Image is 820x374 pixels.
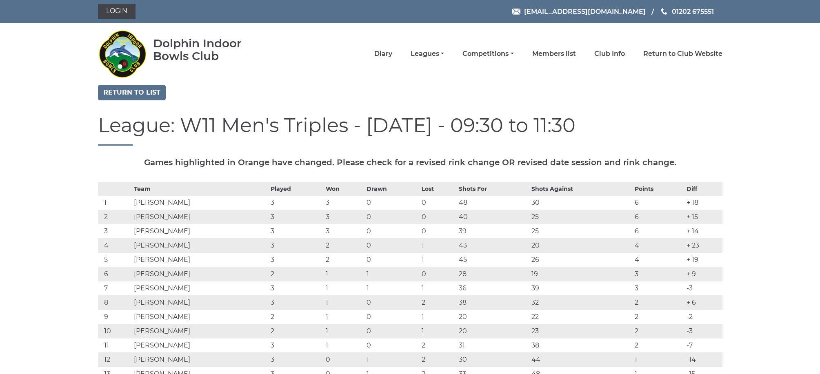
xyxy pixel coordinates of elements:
a: Diary [374,49,392,58]
th: Diff [684,182,722,195]
td: 0 [364,252,420,267]
a: Return to Club Website [643,49,722,58]
td: 8 [98,295,132,310]
td: 0 [364,195,420,210]
td: 1 [324,295,364,310]
th: Drawn [364,182,420,195]
td: 0 [420,224,456,238]
td: 26 [529,252,633,267]
td: 31 [457,338,530,352]
td: 6 [98,267,132,281]
td: 22 [529,310,633,324]
td: 1 [364,267,420,281]
td: 2 [269,267,324,281]
a: Phone us 01202 675551 [660,7,714,17]
td: 44 [529,352,633,367]
a: Login [98,4,136,19]
td: 0 [420,210,456,224]
td: 3 [324,210,364,224]
td: 0 [364,210,420,224]
a: Return to list [98,85,166,100]
td: 0 [364,295,420,310]
td: [PERSON_NAME] [132,267,268,281]
td: + 15 [684,210,722,224]
td: 45 [457,252,530,267]
td: 1 [420,324,456,338]
td: 43 [457,238,530,252]
td: [PERSON_NAME] [132,238,268,252]
th: Team [132,182,268,195]
td: 2 [420,352,456,367]
td: -3 [684,281,722,295]
div: Dolphin Indoor Bowls Club [153,37,268,62]
td: 0 [364,324,420,338]
td: 0 [364,224,420,238]
td: -2 [684,310,722,324]
th: Lost [420,182,456,195]
td: 10 [98,324,132,338]
td: 23 [529,324,633,338]
td: 30 [457,352,530,367]
th: Shots For [457,182,530,195]
td: + 9 [684,267,722,281]
td: 25 [529,210,633,224]
td: 2 [324,238,364,252]
td: 3 [269,238,324,252]
td: [PERSON_NAME] [132,324,268,338]
td: 28 [457,267,530,281]
img: Email [512,9,520,15]
td: 0 [324,352,364,367]
td: 3 [324,195,364,210]
td: [PERSON_NAME] [132,195,268,210]
td: 1 [420,310,456,324]
td: [PERSON_NAME] [132,281,268,295]
td: 7 [98,281,132,295]
td: 1 [98,195,132,210]
th: Won [324,182,364,195]
td: 2 [633,338,684,352]
td: 1 [420,281,456,295]
span: [EMAIL_ADDRESS][DOMAIN_NAME] [524,7,646,15]
td: 1 [633,352,684,367]
td: 2 [420,295,456,310]
td: 2 [324,252,364,267]
td: 3 [269,252,324,267]
td: 2 [98,210,132,224]
td: 1 [420,252,456,267]
td: 3 [269,338,324,352]
td: [PERSON_NAME] [132,310,268,324]
a: Competitions [462,49,513,58]
td: 0 [420,267,456,281]
td: 38 [457,295,530,310]
td: -14 [684,352,722,367]
td: 3 [269,295,324,310]
th: Points [633,182,684,195]
td: + 19 [684,252,722,267]
img: Dolphin Indoor Bowls Club [98,25,147,82]
td: 25 [529,224,633,238]
td: 1 [324,338,364,352]
td: 2 [633,295,684,310]
td: [PERSON_NAME] [132,210,268,224]
td: + 6 [684,295,722,310]
h5: Games highlighted in Orange have changed. Please check for a revised rink change OR revised date ... [98,158,722,167]
td: 20 [529,238,633,252]
a: Email [EMAIL_ADDRESS][DOMAIN_NAME] [512,7,646,17]
td: 19 [529,267,633,281]
td: 0 [420,195,456,210]
td: 36 [457,281,530,295]
span: 01202 675551 [672,7,714,15]
td: 1 [364,352,420,367]
a: Leagues [411,49,444,58]
td: 1 [324,267,364,281]
td: -7 [684,338,722,352]
td: + 14 [684,224,722,238]
td: 2 [633,324,684,338]
td: 39 [457,224,530,238]
td: 2 [420,338,456,352]
td: [PERSON_NAME] [132,352,268,367]
td: 2 [269,310,324,324]
td: [PERSON_NAME] [132,252,268,267]
td: 3 [269,224,324,238]
td: 20 [457,310,530,324]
